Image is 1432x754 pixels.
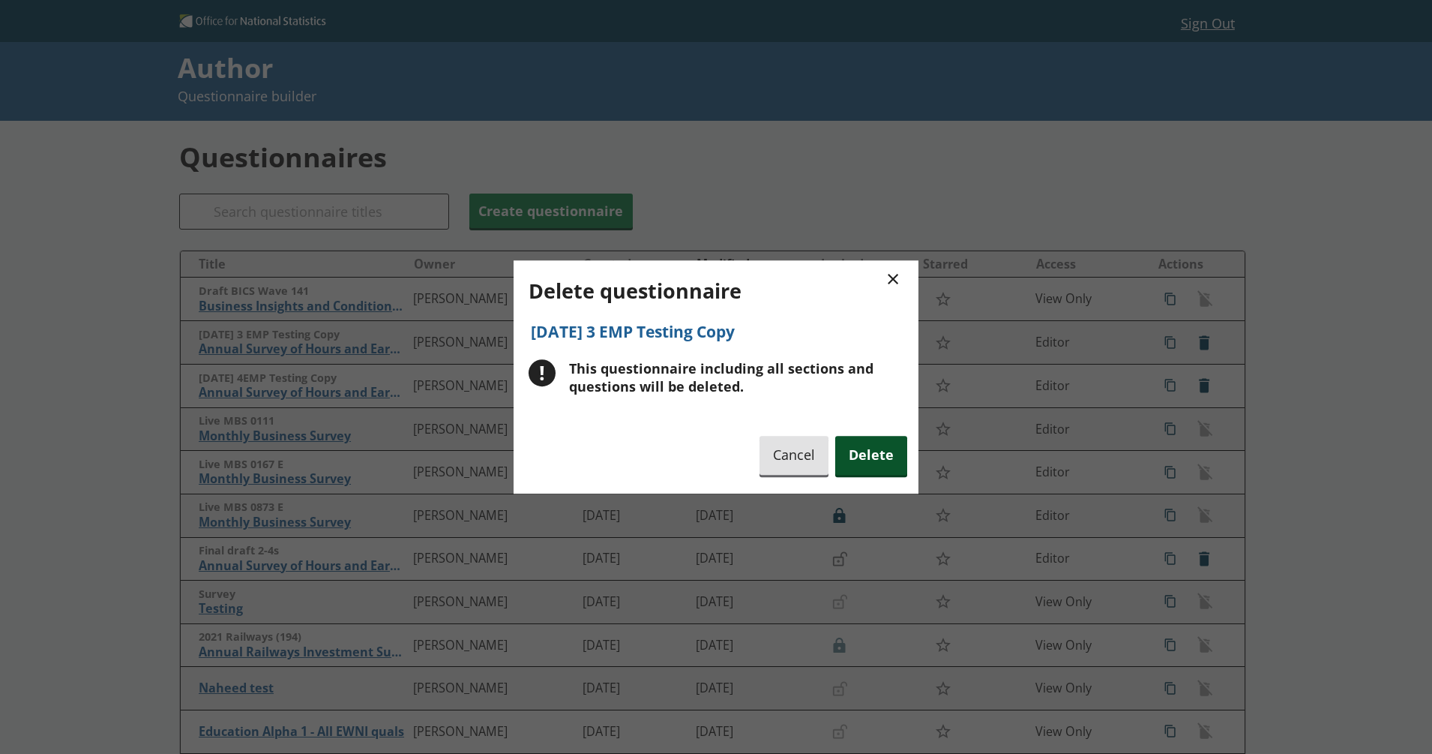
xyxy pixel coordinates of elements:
h3: [DATE] 3 EMP Testing Copy [531,320,907,342]
div: This questionnaire including all sections and questions will be deleted. [569,360,907,396]
button: × [879,262,907,296]
button: Delete [835,437,907,475]
button: Cancel [759,437,828,475]
div: ! [529,360,556,387]
h2: Delete questionnaire [529,277,907,305]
